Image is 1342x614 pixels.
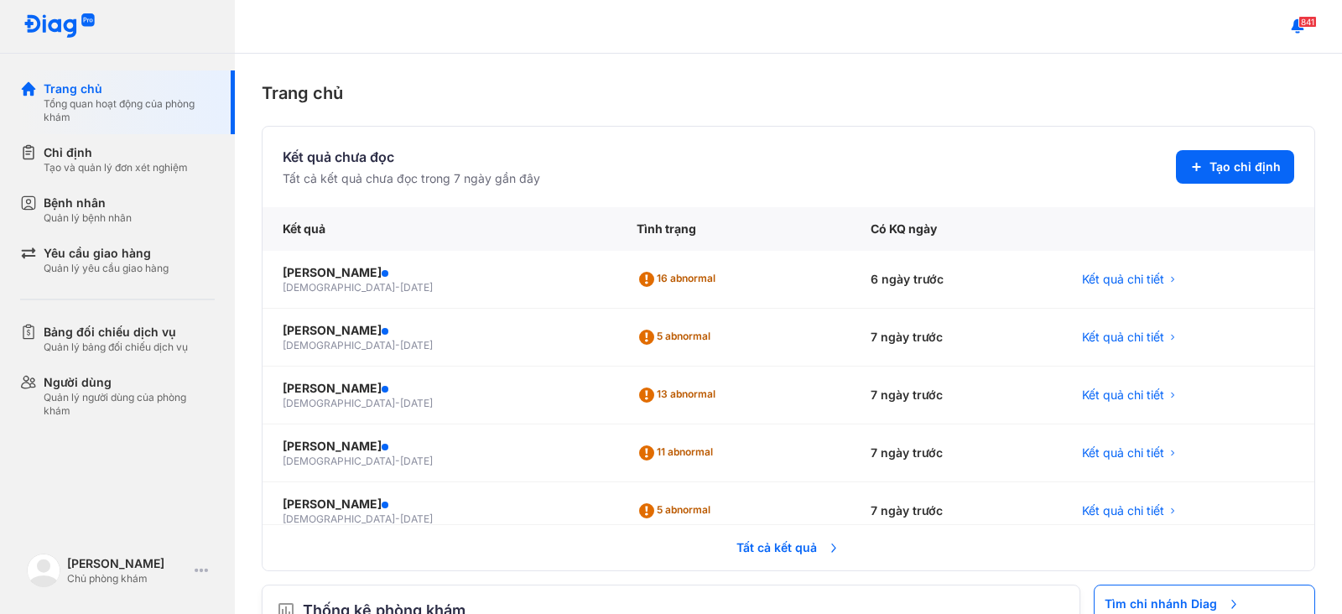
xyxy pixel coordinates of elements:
[850,251,1061,309] div: 6 ngày trước
[1082,329,1164,346] span: Kết quả chi tiết
[283,513,395,525] span: [DEMOGRAPHIC_DATA]
[616,207,850,251] div: Tình trạng
[850,424,1061,482] div: 7 ngày trước
[1082,445,1164,461] span: Kết quả chi tiết
[44,211,132,225] div: Quản lý bệnh nhân
[44,391,215,418] div: Quản lý người dùng của phòng khám
[850,367,1061,424] div: 7 ngày trước
[637,324,717,351] div: 5 abnormal
[637,440,720,466] div: 11 abnormal
[1209,159,1281,175] span: Tạo chỉ định
[23,13,96,39] img: logo
[395,281,400,294] span: -
[27,554,60,587] img: logo
[44,81,215,97] div: Trang chủ
[637,382,722,408] div: 13 abnormal
[262,81,1315,106] div: Trang chủ
[1082,387,1164,403] span: Kết quả chi tiết
[44,195,132,211] div: Bệnh nhân
[67,572,188,585] div: Chủ phòng khám
[283,281,395,294] span: [DEMOGRAPHIC_DATA]
[726,529,850,566] span: Tất cả kết quả
[44,341,188,354] div: Quản lý bảng đối chiếu dịch vụ
[395,397,400,409] span: -
[283,322,596,339] div: [PERSON_NAME]
[850,309,1061,367] div: 7 ngày trước
[44,374,215,391] div: Người dùng
[44,144,188,161] div: Chỉ định
[400,339,433,351] span: [DATE]
[283,264,596,281] div: [PERSON_NAME]
[1176,150,1294,184] button: Tạo chỉ định
[1082,271,1164,288] span: Kết quả chi tiết
[1082,502,1164,519] span: Kết quả chi tiết
[67,555,188,572] div: [PERSON_NAME]
[637,266,722,293] div: 16 abnormal
[44,324,188,341] div: Bảng đối chiếu dịch vụ
[1298,16,1317,28] span: 841
[283,496,596,513] div: [PERSON_NAME]
[400,397,433,409] span: [DATE]
[400,281,433,294] span: [DATE]
[283,339,395,351] span: [DEMOGRAPHIC_DATA]
[283,380,596,397] div: [PERSON_NAME]
[395,513,400,525] span: -
[283,455,395,467] span: [DEMOGRAPHIC_DATA]
[44,262,169,275] div: Quản lý yêu cầu giao hàng
[44,97,215,124] div: Tổng quan hoạt động của phòng khám
[283,397,395,409] span: [DEMOGRAPHIC_DATA]
[283,147,540,167] div: Kết quả chưa đọc
[850,207,1061,251] div: Có KQ ngày
[395,339,400,351] span: -
[283,438,596,455] div: [PERSON_NAME]
[44,161,188,174] div: Tạo và quản lý đơn xét nghiệm
[283,170,540,187] div: Tất cả kết quả chưa đọc trong 7 ngày gần đây
[850,482,1061,540] div: 7 ngày trước
[400,455,433,467] span: [DATE]
[44,245,169,262] div: Yêu cầu giao hàng
[637,497,717,524] div: 5 abnormal
[400,513,433,525] span: [DATE]
[395,455,400,467] span: -
[263,207,616,251] div: Kết quả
